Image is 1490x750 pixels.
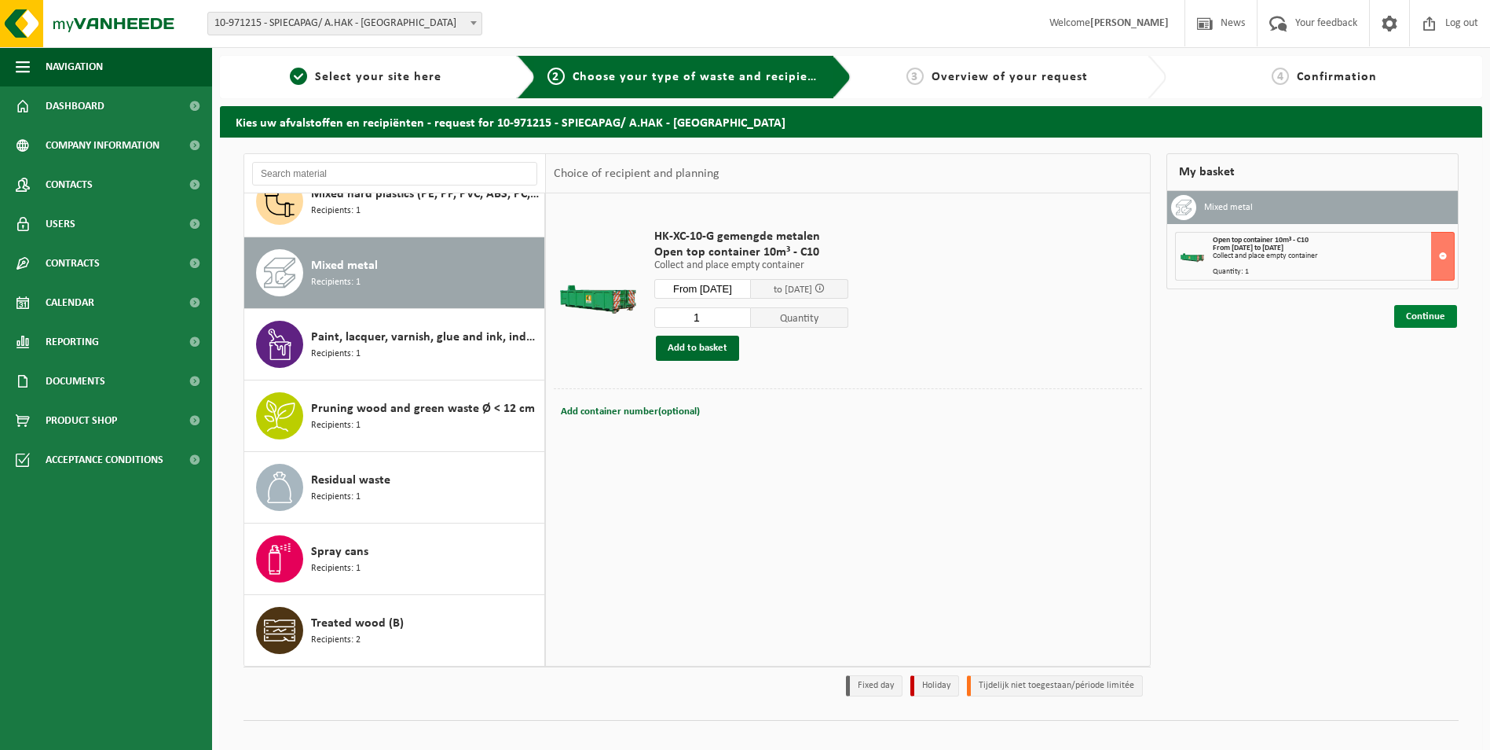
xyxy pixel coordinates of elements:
[311,542,368,561] span: Spray cans
[46,322,99,362] span: Reporting
[1213,268,1454,276] div: Quantity: 1
[311,399,535,418] span: Pruning wood and green waste Ø < 12 cm
[244,595,545,666] button: Treated wood (B) Recipients: 2
[46,401,117,440] span: Product Shop
[846,675,902,697] li: Fixed day
[573,71,821,83] span: Choose your type of waste and recipient
[967,675,1143,697] li: Tijdelijk niet toegestaan/période limitée
[46,47,103,86] span: Navigation
[46,244,100,283] span: Contracts
[910,675,959,697] li: Holiday
[546,154,727,193] div: Choice of recipient and planning
[561,406,700,417] span: Add container number(optional)
[311,347,361,362] span: Recipients: 1
[1213,252,1454,260] div: Collect and place empty container
[311,275,361,290] span: Recipients: 1
[208,13,481,35] span: 10-971215 - SPIECAPAG/ A.HAK - BRUGGE
[774,285,812,295] span: to [DATE]
[244,524,545,595] button: Spray cans Recipients: 1
[244,381,545,452] button: Pruning wood and green waste Ø < 12 cm Recipients: 1
[311,633,361,648] span: Recipients: 2
[311,418,361,433] span: Recipients: 1
[46,362,105,401] span: Documents
[311,185,540,204] span: Mixed hard plastics (PE, PP, PVC, ABS, PC, PA, ...), recyclable (industrie)
[654,260,848,271] p: Collect and place empty container
[220,106,1482,137] h2: Kies uw afvalstoffen en recipiënten - request for 10-971215 - SPIECAPAG/ A.HAK - [GEOGRAPHIC_DATA]
[244,309,545,381] button: Paint, lacquer, varnish, glue and ink, industrial in small packaging Recipients: 1
[46,165,93,204] span: Contacts
[46,204,75,244] span: Users
[207,12,482,35] span: 10-971215 - SPIECAPAG/ A.HAK - BRUGGE
[46,440,163,480] span: Acceptance conditions
[244,237,545,309] button: Mixed metal Recipients: 1
[46,86,104,126] span: Dashboard
[1272,68,1289,85] span: 4
[311,204,361,219] span: Recipients: 1
[654,229,848,244] span: HK-XC-10-G gemengde metalen
[1297,71,1377,83] span: Confirmation
[1213,244,1283,252] strong: From [DATE] to [DATE]
[656,336,739,361] button: Add to basket
[46,283,94,322] span: Calendar
[311,614,404,633] span: Treated wood (B)
[244,452,545,524] button: Residual waste Recipients: 1
[311,471,390,490] span: Residual waste
[244,166,545,237] button: Mixed hard plastics (PE, PP, PVC, ABS, PC, PA, ...), recyclable (industrie) Recipients: 1
[547,68,565,85] span: 2
[1213,236,1309,244] span: Open top container 10m³ - C10
[311,256,378,275] span: Mixed metal
[751,307,848,328] span: Quantity
[1394,305,1457,328] a: Continue
[1204,195,1253,220] h3: Mixed metal
[654,279,752,299] input: Select date
[311,561,361,576] span: Recipients: 1
[46,126,159,165] span: Company information
[311,328,540,347] span: Paint, lacquer, varnish, glue and ink, industrial in small packaging
[654,244,848,260] span: Open top container 10m³ - C10
[311,490,361,505] span: Recipients: 1
[559,401,701,423] button: Add container number(optional)
[1166,153,1459,191] div: My basket
[252,162,537,186] input: Search material
[932,71,1088,83] span: Overview of your request
[315,71,441,83] span: Select your site here
[906,68,924,85] span: 3
[228,68,504,86] a: 1Select your site here
[290,68,307,85] span: 1
[1090,17,1169,29] strong: [PERSON_NAME]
